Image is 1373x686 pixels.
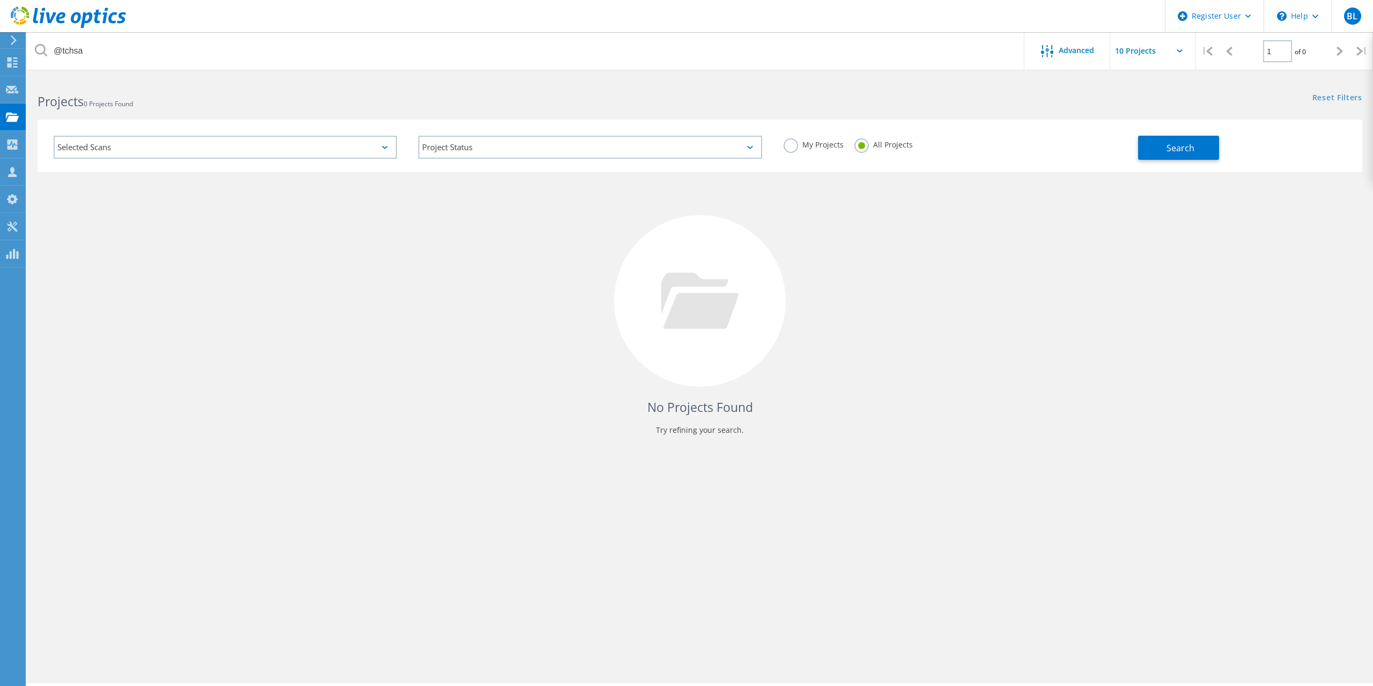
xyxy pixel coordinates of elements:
svg: \n [1277,11,1287,21]
div: | [1196,32,1218,70]
h4: No Projects Found [48,399,1352,416]
span: of 0 [1295,47,1306,56]
label: My Projects [784,138,844,149]
a: Live Optics Dashboard [11,23,126,30]
div: | [1351,32,1373,70]
span: 0 Projects Found [84,99,133,108]
div: Project Status [418,136,762,159]
span: Search [1167,142,1194,154]
button: Search [1138,136,1219,160]
div: Selected Scans [54,136,397,159]
p: Try refining your search. [48,422,1352,439]
label: All Projects [854,138,913,149]
input: Search projects by name, owner, ID, company, etc [27,32,1025,70]
a: Reset Filters [1312,94,1362,103]
b: Projects [38,93,84,110]
span: Advanced [1059,47,1094,54]
span: BL [1347,12,1357,20]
